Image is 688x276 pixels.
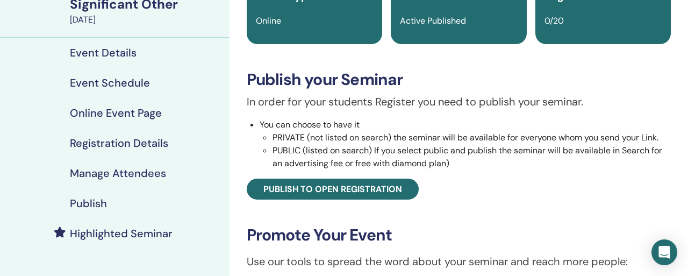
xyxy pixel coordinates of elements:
li: PRIVATE (not listed on search) the seminar will be available for everyone whom you send your Link. [273,131,671,144]
h4: Event Schedule [70,76,150,89]
a: Publish to open registration [247,179,419,200]
h4: Manage Attendees [70,167,166,180]
h4: Registration Details [70,137,168,150]
div: Open Intercom Messenger [651,239,677,265]
p: Use our tools to spread the word about your seminar and reach more people: [247,253,671,270]
h4: Event Details [70,46,137,59]
li: PUBLIC (listed on search) If you select public and publish the seminar will be available in Searc... [273,144,671,170]
div: [DATE] [70,13,223,26]
span: 0/20 [544,15,564,26]
h3: Promote Your Event [247,225,671,245]
h3: Publish your Seminar [247,70,671,89]
li: You can choose to have it [260,118,671,170]
h4: Publish [70,197,107,210]
h4: Highlighted Seminar [70,227,173,240]
span: Online [256,15,281,26]
span: Publish to open registration [263,183,402,195]
h4: Online Event Page [70,107,162,119]
p: In order for your students Register you need to publish your seminar. [247,94,671,110]
span: Active Published [400,15,466,26]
